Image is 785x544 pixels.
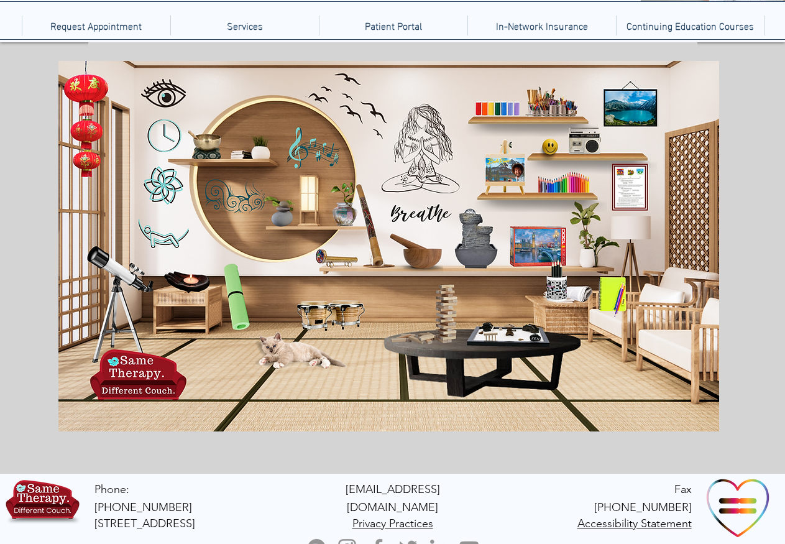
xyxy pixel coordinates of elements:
svg: A decorative image of a woman meditating when clicked brings you to an "Atlas of Emotions." [396,101,457,191]
svg: A decorative image of waves when clicked brings you to a video of nature sounds. [183,173,259,223]
a: [EMAIL_ADDRESS][DOMAIN_NAME] [346,482,440,514]
svg: An image of a Jenga game when clicked brings you to an online version of Jenga. [432,280,457,344]
svg: A decorative lotus flower design, when clicked it brings you to a video titled, "PMR (Progressive... [144,168,178,203]
svg: A decorative image of music notes when clicked brings you to a game called, "touch pianist." [282,128,339,171]
p: Patient Portal [359,16,428,35]
img: TelebehavioralHealth.US Mindfulness Room [58,61,719,431]
svg: An image of a small plant in a vase when clicked brings you to a video titled, "30 Minutes Relaxi... [330,178,357,223]
svg: An image of spools of different color thread, when clicked brings you to a game called "silk weav... [466,98,517,118]
a: Privacy Practices [352,516,433,530]
svg: An image of Bob Ross, when clicked brings you to a Bob Ross video. [491,154,523,185]
svg: An image of a cat, nothing happens when clicked. [247,328,342,364]
svg: An image of a therapy skill called, "See, Here, Feel," when clicked it brings you to a pdf of tha... [611,160,645,205]
svg: An image of a mindfulness bell, when clicked brings you to a video fo a mindfuness bell. [193,127,222,156]
svg: An image of a jigsaw puzzle box, when clicked brings you to a jigsaw puzzle game. [511,223,567,262]
svg: An image of a kaleidoscope, when clicked brings you to a relaxing kaleidoscope video. [313,252,357,268]
svg: An image of paint brushes when clicked brings you to a sketch pad app. [531,73,572,115]
svg: A mug of pencils when clicked will bring you to word games [541,261,581,300]
a: Phone: [PHONE_NUMBER] [94,482,192,514]
img: TBH.US [3,477,82,532]
svg: An image of a small planter with a plant when clicked it brings you to a meditative breath gif [262,200,290,228]
a: In-Network Insurance [467,16,616,35]
p: Continuing Education Courses [620,16,760,35]
svg: A journal and pen, when clicked brings you to journal prompts. [599,270,627,315]
a: Accessibility Statement [577,516,692,530]
svg: An image of an eye, when clicked brings you to a video titled, "THIS ARTIST CREATES STORIES WITH ... [144,78,178,113]
a: Continuing Education Courses [616,16,764,35]
p: In-Network Insurance [490,16,594,35]
img: Ally Organization [705,474,772,541]
svg: An image of a Molcajete, when clicked brings you to an alchemy game. [402,228,444,270]
svg: A small zen sand garden, when clicked on it brings you to a video titled, "ASMR Zen Garden SLEEP ... [467,319,531,344]
svg: An image of a radio, when clicked bring you to a video titled, "Boost Your Aura Attract Positive ... [571,127,601,158]
svg: An image of a hand-shaped candle holder and small white candle. When clicked it brings you to a v... [173,260,209,290]
svg: A painting of mountains and sky, when clicked brings you to a floating with bubbles game. [606,88,658,126]
svg: A decorative image of the silhouette of birds flying when clicked brings you to a vide titled, "1... [302,63,389,150]
svg: An image of the TelebehavioralHealth.US Logo [84,352,175,398]
div: Services [170,16,319,35]
p: Request Appointment [44,16,148,35]
a: Request Appointment [22,16,170,35]
svg: a yoga matt, when clicked brings you to a video titled, "10 min Morning Yoga Full Body Stretch - ... [212,258,250,329]
svg: An image of a rain stick when clicked brings you to a video titled, "3D Rainstick (Binaural - Wea... [345,173,387,267]
p: Services [221,16,269,35]
svg: A smiley face toy, when clicked brings you to a digital bubble wrap popping game. [531,133,557,157]
svg: An image of a Japanese style lamp when clicked brings you to a video titled, "ey Bear Relax - Lan... [58,70,103,188]
span: [STREET_ADDRESS] [94,517,195,530]
svg: An image of a desk waterfall when clicked brings you to a relaxing video titled, "Relaxing Zen Mu... [456,208,505,265]
svg: An image of bongos, when clicked brings you to a bongos game. [293,298,365,326]
svg: An image of a telescope when clicked brings you to a nebula designer game. [87,245,133,348]
a: Patient Portal [319,16,467,35]
svg: An image of a stick figure resting on a half circle, when clicked brings you to a meditation app ... [138,219,181,243]
svg: A decorative image of the word, "Breathe," when clicked brings you to "10 Awesome GIFs for Calm B... [392,201,452,218]
svg: An image of a clock on the wall when clicked brings you to 21 simple mindfulness exercises. [144,119,178,153]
